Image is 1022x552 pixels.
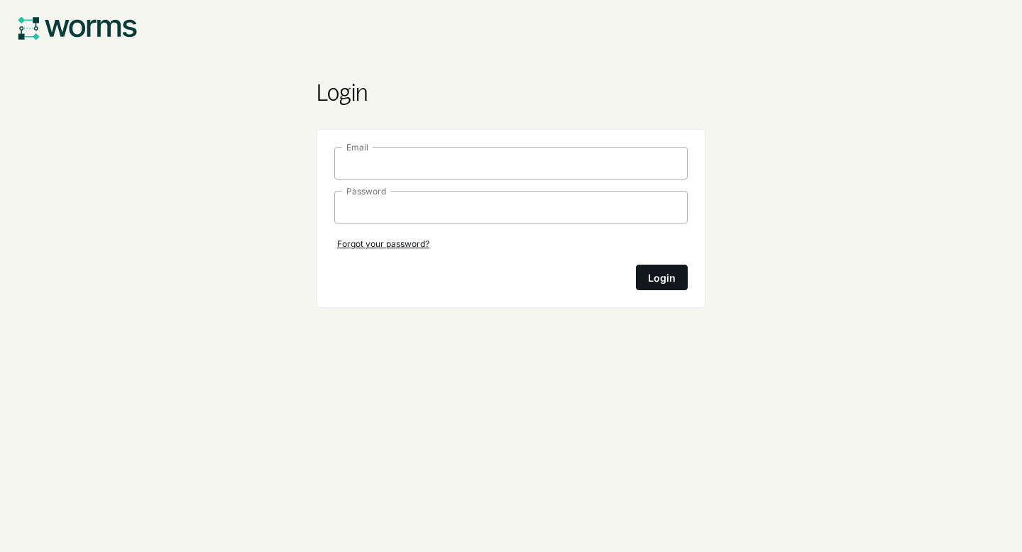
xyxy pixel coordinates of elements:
a: worms logo [17,14,138,43]
p: Login [317,79,705,106]
legend: Email [342,142,373,153]
legend: Password [342,186,390,197]
a: Forgot your password? [334,235,432,253]
img: worms logo [17,15,138,42]
p: Forgot your password? [337,238,429,250]
div: Login [648,268,676,287]
button: Login [636,265,688,290]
